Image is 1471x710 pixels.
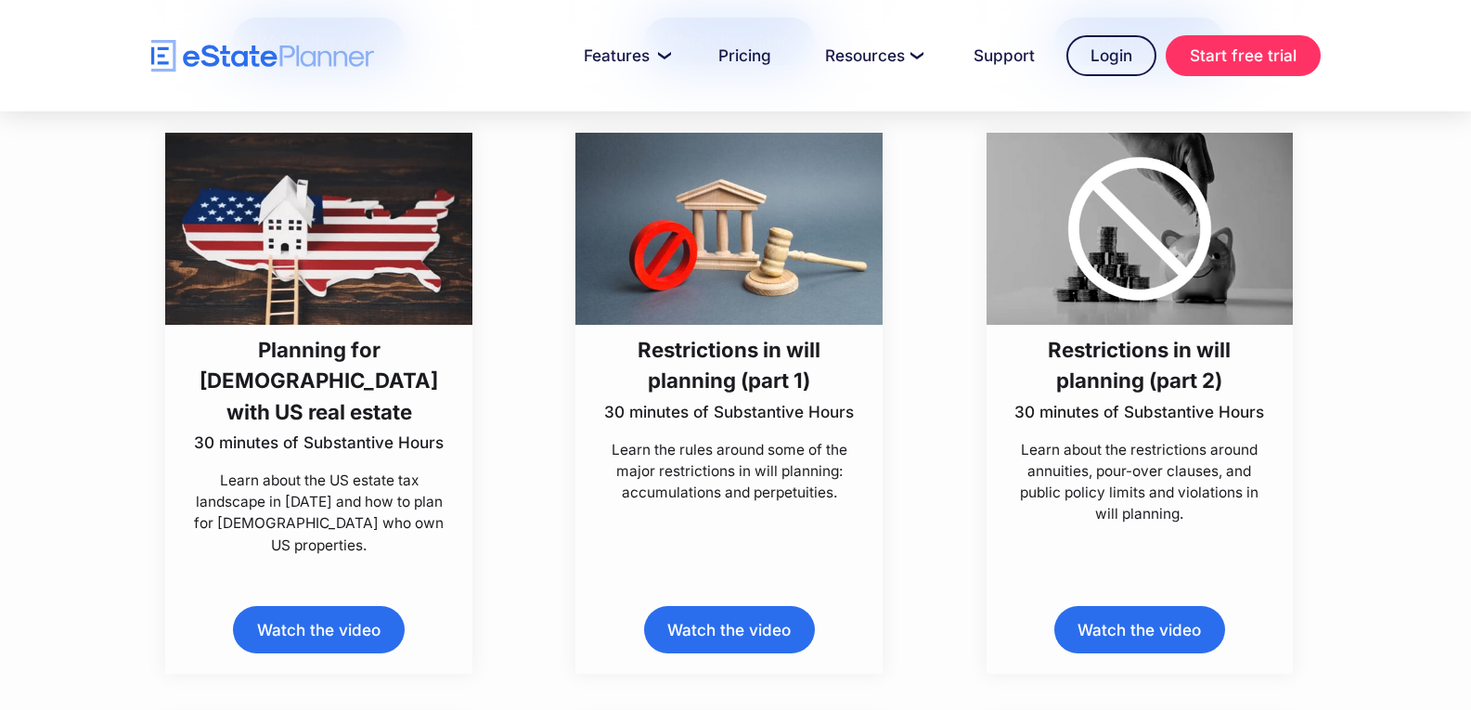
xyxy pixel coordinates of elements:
p: Learn the rules around some of the major restrictions in will planning: accumulations and perpetu... [601,439,858,503]
h3: Restrictions in will planning (part 2) [1012,334,1268,396]
a: Watch the video [1054,606,1225,653]
a: Features [561,37,687,74]
a: Resources [803,37,942,74]
a: Watch the video [644,606,815,653]
h3: Restrictions in will planning (part 1) [601,334,858,396]
a: Restrictions in will planning (part 1)30 minutes of Substantive HoursLearn the rules around some ... [575,133,883,503]
p: 30 minutes of Substantive Hours [601,401,858,423]
h3: Planning for [DEMOGRAPHIC_DATA] with US real estate [191,334,447,427]
p: Learn about the US estate tax landscape in [DATE] and how to plan for [DEMOGRAPHIC_DATA] who own ... [191,470,447,556]
a: Login [1066,35,1156,76]
a: Watch the video [233,606,404,653]
p: 30 minutes of Substantive Hours [1012,401,1268,423]
a: Support [951,37,1057,74]
a: Planning for [DEMOGRAPHIC_DATA] with US real estate30 minutes of Substantive HoursLearn about the... [165,133,472,556]
a: Restrictions in will planning (part 2)30 minutes of Substantive HoursLearn about the restrictions... [987,133,1294,525]
a: Start free trial [1166,35,1321,76]
a: home [151,40,374,72]
a: Pricing [696,37,794,74]
p: Learn about the restrictions around annuities, pour-over clauses, and public policy limits and vi... [1012,439,1268,525]
p: 30 minutes of Substantive Hours [191,432,447,454]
